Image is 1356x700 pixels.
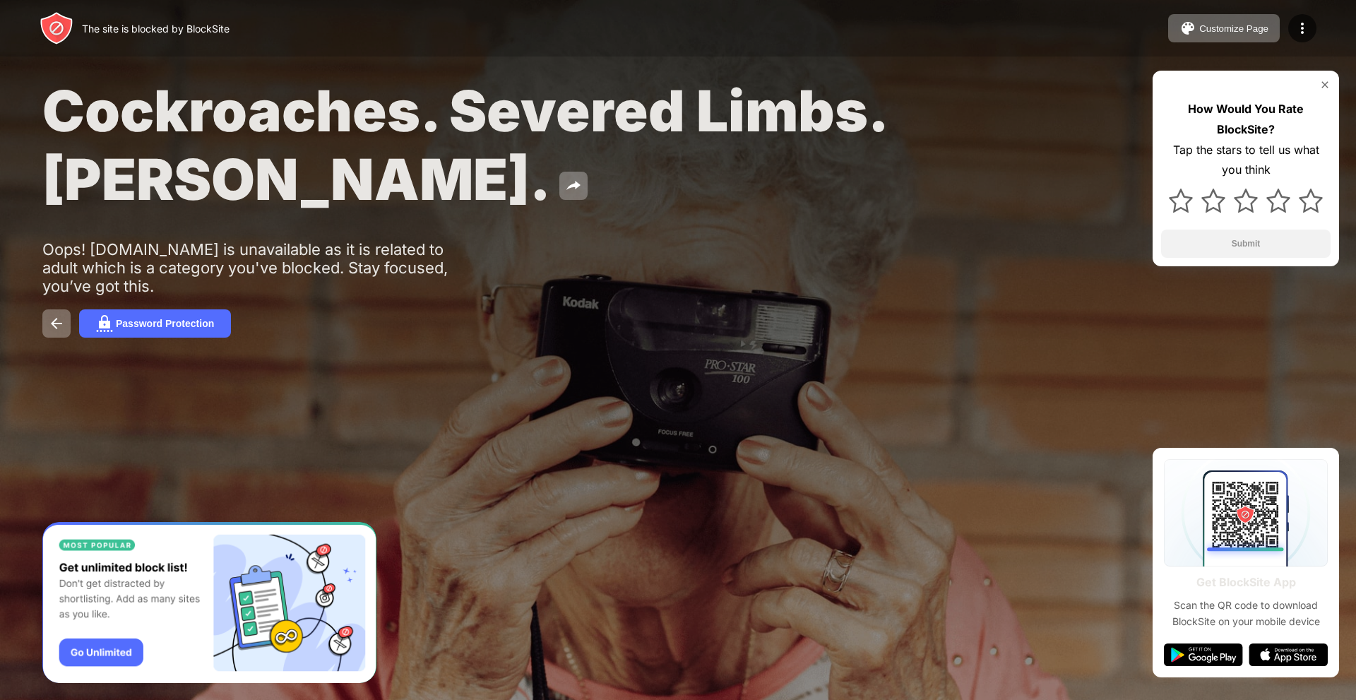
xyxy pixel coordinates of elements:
[1161,230,1331,258] button: Submit
[96,315,113,332] img: password.svg
[82,23,230,35] div: The site is blocked by BlockSite
[1294,20,1311,37] img: menu-icon.svg
[1161,99,1331,140] div: How Would You Rate BlockSite?
[42,522,376,684] iframe: Banner
[1201,189,1225,213] img: star.svg
[42,240,479,295] div: Oops! [DOMAIN_NAME] is unavailable as it is related to adult which is a category you've blocked. ...
[42,76,886,213] span: Cockroaches. Severed Limbs. [PERSON_NAME].
[1299,189,1323,213] img: star.svg
[48,315,65,332] img: back.svg
[1234,189,1258,213] img: star.svg
[1249,643,1328,666] img: app-store.svg
[1169,189,1193,213] img: star.svg
[40,11,73,45] img: header-logo.svg
[1161,140,1331,181] div: Tap the stars to tell us what you think
[1319,79,1331,90] img: rate-us-close.svg
[1164,459,1328,566] img: qrcode.svg
[1266,189,1290,213] img: star.svg
[1179,20,1196,37] img: pallet.svg
[1164,598,1328,629] div: Scan the QR code to download BlockSite on your mobile device
[1168,14,1280,42] button: Customize Page
[1164,643,1243,666] img: google-play.svg
[565,177,582,194] img: share.svg
[116,318,214,329] div: Password Protection
[79,309,231,338] button: Password Protection
[1199,23,1268,34] div: Customize Page
[1196,572,1296,593] div: Get BlockSite App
